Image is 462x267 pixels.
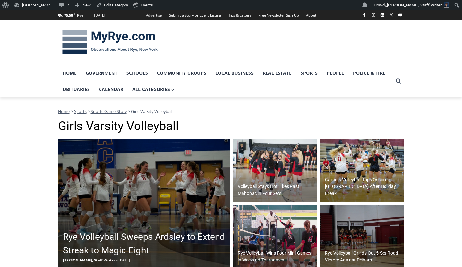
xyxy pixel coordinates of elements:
[258,65,296,81] a: Real Estate
[77,12,83,18] div: Rye
[131,108,172,114] span: Girls Varsity Volleyball
[444,2,449,8] img: Charlie Morris headshot PROFESSIONAL HEADSHOT
[128,108,130,114] span: >
[233,139,317,202] img: (PHOTO: The Rye Volleyball team from a match against Brewster on Saturday, September 27. Credit: ...
[370,11,377,19] a: Instagram
[238,183,315,197] h2: Volleyball Stays Hot, Ekes Past Mahopac in Four Sets
[238,250,315,263] h2: Rye Volleyball Wins Four Mini-Games in Weekend Tournament
[119,258,130,262] span: [DATE]
[165,10,225,20] a: Submit a Story or Event Listing
[387,11,395,19] a: X
[387,3,442,7] span: [PERSON_NAME], Staff Writer
[88,108,90,114] span: >
[349,65,390,81] a: Police & Fire
[393,75,404,87] button: View Search Form
[58,108,404,115] nav: Breadcrumbs
[74,12,75,15] span: F
[91,108,127,114] a: Sports Game Story
[361,11,368,19] a: Facebook
[320,139,404,202] img: (PHOTO: The Rye Volleyball team celebrates a point against Ossining on September 26, 2025. Credit...
[58,119,404,134] h1: Girls Varsity Volleyball
[71,108,73,114] span: >
[81,65,122,81] a: Government
[63,230,228,257] h2: Rye Volleyball Sweeps Ardsley to Extend Streak to Magic Eight
[322,65,349,81] a: People
[378,11,386,19] a: Linkedin
[64,13,73,17] span: 75.58
[94,81,128,97] a: Calendar
[211,65,258,81] a: Local Business
[152,65,211,81] a: Community Groups
[58,65,393,98] nav: Primary Navigation
[74,108,87,114] a: Sports
[58,26,162,59] img: MyRye.com
[397,11,404,19] a: YouTube
[116,258,118,262] span: -
[255,10,302,20] a: Free Newsletter Sign Up
[325,176,403,197] h2: Garnets Volleyball Tops Ossining, [GEOGRAPHIC_DATA] After Holiday Break
[58,108,70,114] a: Home
[63,258,115,262] span: [PERSON_NAME], Staff Writer
[325,250,403,263] h2: Rye Volleyball Grinds Out 5-Set Road Victory Against Pelham
[58,65,81,81] a: Home
[94,12,105,18] div: [DATE]
[128,81,179,97] a: All Categories
[142,10,320,20] nav: Secondary Navigation
[122,65,152,81] a: Schools
[225,10,255,20] a: Tips & Letters
[132,86,174,93] span: All Categories
[58,81,94,97] a: Obituaries
[302,10,320,20] a: About
[233,139,317,202] a: Volleyball Stays Hot, Ekes Past Mahopac in Four Sets
[296,65,322,81] a: Sports
[320,139,404,202] a: Garnets Volleyball Tops Ossining, [GEOGRAPHIC_DATA] After Holiday Break
[142,10,165,20] a: Advertise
